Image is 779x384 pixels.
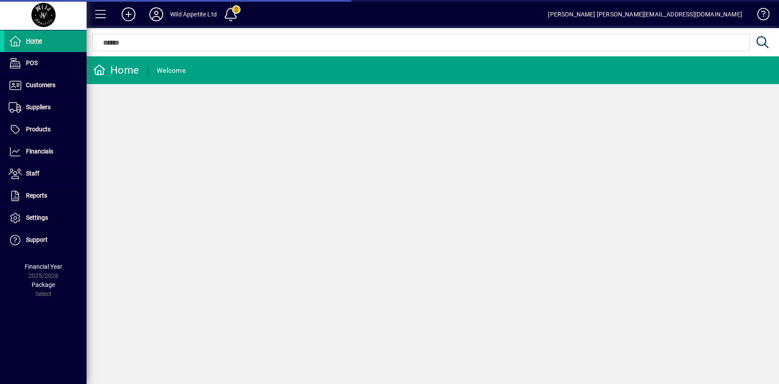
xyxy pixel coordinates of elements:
[4,229,87,251] a: Support
[157,64,186,78] div: Welcome
[26,170,39,177] span: Staff
[32,281,55,288] span: Package
[4,119,87,140] a: Products
[4,141,87,163] a: Financials
[26,104,51,111] span: Suppliers
[751,2,768,30] a: Knowledge Base
[142,7,170,22] button: Profile
[4,52,87,74] a: POS
[26,126,51,133] span: Products
[170,7,217,21] div: Wild Appetite Ltd
[4,185,87,207] a: Reports
[93,63,139,77] div: Home
[26,81,55,88] span: Customers
[26,148,53,155] span: Financials
[4,97,87,118] a: Suppliers
[4,207,87,229] a: Settings
[26,192,47,199] span: Reports
[4,75,87,96] a: Customers
[26,214,48,221] span: Settings
[26,59,38,66] span: POS
[25,263,62,270] span: Financial Year
[4,163,87,185] a: Staff
[26,37,42,44] span: Home
[548,7,742,21] div: [PERSON_NAME] [PERSON_NAME][EMAIL_ADDRESS][DOMAIN_NAME]
[26,236,48,243] span: Support
[115,7,142,22] button: Add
